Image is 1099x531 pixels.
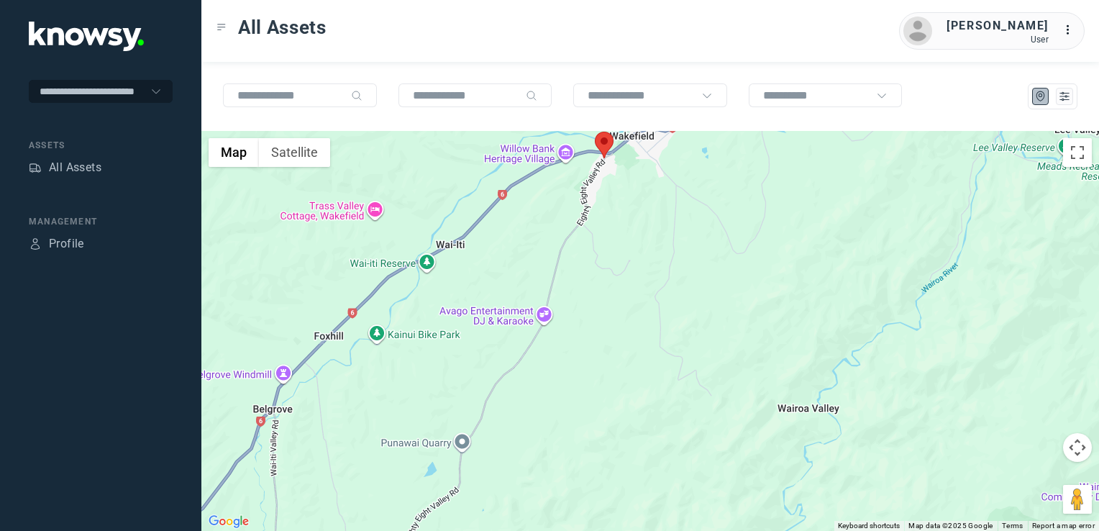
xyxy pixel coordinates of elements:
img: Application Logo [29,22,144,51]
div: Management [29,215,173,228]
div: Profile [29,237,42,250]
img: avatar.png [903,17,932,45]
button: Map camera controls [1063,433,1092,462]
button: Show street map [209,138,259,167]
button: Toggle fullscreen view [1063,138,1092,167]
div: Map [1034,90,1047,103]
div: Assets [29,139,173,152]
div: : [1063,22,1080,41]
tspan: ... [1064,24,1078,35]
div: Assets [29,161,42,174]
button: Keyboard shortcuts [838,521,900,531]
a: Terms (opens in new tab) [1002,522,1023,530]
span: Map data ©2025 Google [908,522,993,530]
div: Profile [49,235,84,253]
button: Show satellite imagery [259,138,330,167]
div: All Assets [49,159,101,176]
a: Open this area in Google Maps (opens a new window) [205,512,252,531]
div: List [1058,90,1071,103]
button: Drag Pegman onto the map to open Street View [1063,485,1092,514]
a: ProfileProfile [29,235,84,253]
span: All Assets [238,14,327,40]
div: Search [351,90,362,101]
div: User [947,35,1049,45]
div: Search [526,90,537,101]
a: AssetsAll Assets [29,159,101,176]
div: Toggle Menu [216,22,227,32]
div: [PERSON_NAME] [947,17,1049,35]
a: Report a map error [1032,522,1095,530]
img: Google [205,512,252,531]
div: : [1063,22,1080,39]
